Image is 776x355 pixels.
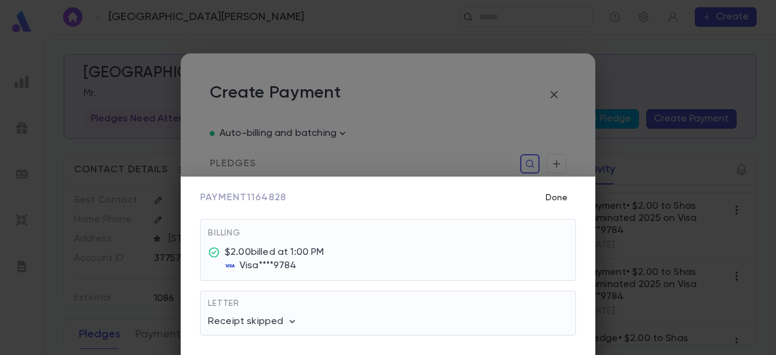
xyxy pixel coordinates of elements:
[208,299,568,316] div: Letter
[537,186,576,209] button: Done
[200,192,286,204] span: Payment 1164828
[225,246,324,259] div: $2.00 billed at 1:00 PM
[208,229,241,237] span: Billing
[208,316,298,328] p: Receipt skipped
